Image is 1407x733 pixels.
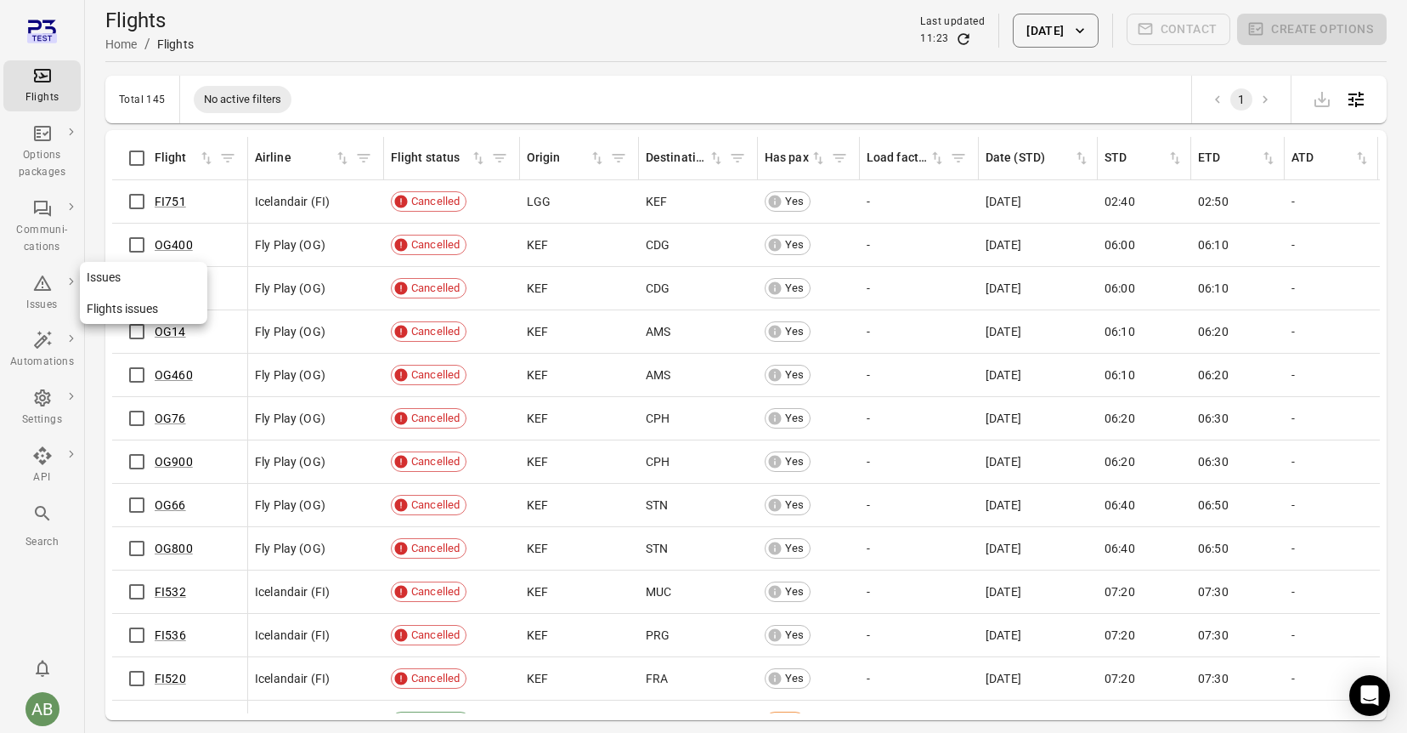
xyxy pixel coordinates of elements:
[405,366,466,384] span: Cancelled
[1198,670,1229,687] span: 07:30
[527,410,548,427] span: KEF
[487,145,512,171] button: Filter by flight status
[1291,236,1371,253] div: -
[10,412,74,429] div: Settings
[725,145,750,171] button: Filter by destination
[391,149,470,168] div: Flight status
[155,542,193,555] a: OG800
[1105,670,1135,687] span: 07:20
[155,195,186,208] a: FI751
[986,323,1021,340] span: [DATE]
[779,366,810,384] span: Yes
[779,193,810,210] span: Yes
[155,368,193,382] a: OG460
[646,366,670,384] span: AMS
[527,366,548,384] span: KEF
[779,583,810,600] span: Yes
[405,627,466,644] span: Cancelled
[1105,193,1135,210] span: 02:40
[105,34,194,54] nav: Breadcrumbs
[405,193,466,210] span: Cancelled
[779,410,810,427] span: Yes
[10,89,74,106] div: Flights
[986,193,1021,210] span: [DATE]
[527,627,548,644] span: KEF
[1105,540,1135,557] span: 06:40
[646,583,671,600] span: MUC
[646,280,670,297] span: CDG
[527,453,548,470] span: KEF
[527,280,548,297] span: KEF
[867,627,972,644] div: -
[946,145,971,171] button: Filter by load factor
[155,325,186,338] a: OG14
[646,497,668,514] span: STN
[955,31,972,48] button: Refresh data
[867,280,972,297] div: -
[155,149,215,168] div: Sort by flight in ascending order
[779,540,810,557] span: Yes
[1291,627,1371,644] div: -
[986,583,1021,600] span: [DATE]
[986,366,1021,384] span: [DATE]
[405,540,466,557] span: Cancelled
[1013,14,1098,48] button: [DATE]
[646,236,670,253] span: CDG
[1105,410,1135,427] span: 06:20
[1198,410,1229,427] span: 06:30
[986,627,1021,644] span: [DATE]
[779,670,810,687] span: Yes
[765,149,810,168] div: Has pax
[255,497,325,514] span: Fly Play (OG)
[646,323,670,340] span: AMS
[1291,713,1322,730] span: 07:15
[10,147,74,181] div: Options packages
[1198,149,1260,168] div: ETD
[80,293,207,325] a: Flights issues
[1291,540,1371,557] div: -
[1105,149,1184,168] div: Sort by STD in ascending order
[1105,149,1167,168] div: STD
[867,149,946,168] div: Sort by load factor in ascending order
[1105,323,1135,340] span: 06:10
[867,583,972,600] div: -
[1105,236,1135,253] span: 06:00
[1105,366,1135,384] span: 06:10
[1198,193,1229,210] span: 02:50
[1105,713,1135,730] span: 07:20
[1105,497,1135,514] span: 06:40
[867,453,972,470] div: -
[1339,82,1373,116] button: Open table configuration
[255,149,351,168] div: Sort by airline in ascending order
[765,149,827,168] div: Sort by has pax in ascending order
[1198,453,1229,470] span: 06:30
[867,149,929,168] div: Load factor
[867,193,972,210] div: -
[867,670,972,687] div: -
[10,354,74,371] div: Automations
[25,692,59,726] div: AB
[155,149,198,168] div: Flight
[867,713,972,730] div: -
[1291,323,1371,340] div: -
[779,323,810,340] span: Yes
[986,280,1021,297] span: [DATE]
[25,651,59,685] button: Notifications
[194,91,292,108] span: No active filters
[779,627,810,644] span: Yes
[606,145,631,171] button: Filter by origin
[646,627,670,644] span: PRG
[10,469,74,486] div: API
[351,145,376,171] button: Filter by airline
[1198,366,1229,384] span: 06:20
[646,453,670,470] span: CPH
[867,410,972,427] div: -
[1198,280,1229,297] span: 06:10
[779,236,810,253] span: Yes
[986,410,1021,427] span: [DATE]
[155,455,193,469] a: OG900
[986,149,1090,168] div: Sort by date (STD) in ascending order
